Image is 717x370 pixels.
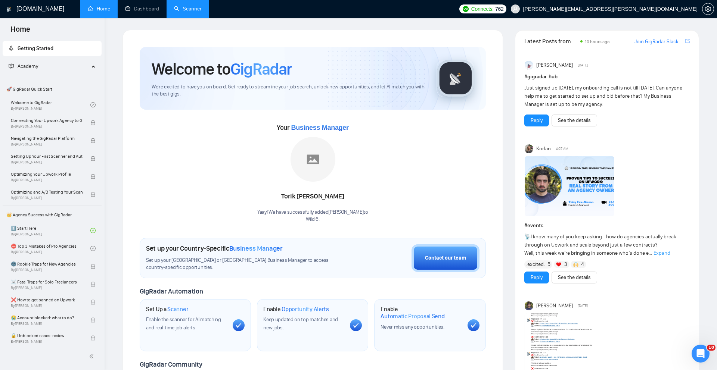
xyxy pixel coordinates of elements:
a: dashboardDashboard [125,6,159,12]
span: 🔓 Unblocked cases: review [11,332,83,339]
span: Academy [9,63,38,69]
img: F09C1F8H75G-Event%20with%20Tobe%20Fox-Mason.png [525,156,614,216]
a: Welcome to GigRadarBy[PERSON_NAME] [11,97,90,113]
img: ❤️ [556,262,561,267]
a: homeHome [88,6,110,12]
span: ❌ How to get banned on Upwork [11,296,83,304]
img: Anisuzzaman Khan [525,61,534,70]
span: 4:27 AM [556,145,568,152]
a: ⛔ Top 3 Mistakes of Pro AgenciesBy[PERSON_NAME] [11,240,90,257]
span: fund-projection-screen [9,63,14,69]
span: Getting Started [18,45,53,51]
span: Home [4,24,36,40]
a: setting [702,6,714,12]
span: 5 [547,261,550,268]
span: By [PERSON_NAME] [11,304,83,308]
span: 4 [581,261,584,268]
span: 🌚 Rookie Traps for New Agencies [11,260,83,268]
span: lock [90,192,96,197]
iframe: Intercom live chat [692,345,710,363]
span: 📡 [524,233,531,240]
span: rocket [9,46,14,51]
img: 🙌 [573,262,578,267]
span: Optimizing and A/B Testing Your Scanner for Better Results [11,188,83,196]
img: upwork-logo.png [463,6,469,12]
button: Reply [524,272,549,283]
span: Navigating the GigRadar Platform [11,135,83,142]
span: lock [90,300,96,305]
span: lock [90,335,96,341]
button: setting [702,3,714,15]
span: Automatic Proposal Send [381,313,444,320]
a: Reply [531,116,543,125]
img: Toby Fox-Mason [525,301,534,310]
span: Never miss any opportunities. [381,324,444,330]
span: I know many of you keep asking - how do agencies actually break through on Upwork and scale beyon... [524,233,676,256]
span: lock [90,138,96,143]
span: We're excited to have you on board. Get ready to streamline your job search, unlock new opportuni... [152,84,425,98]
h1: Set Up a [146,305,188,313]
span: [PERSON_NAME] [536,61,573,69]
span: lock [90,282,96,287]
button: See the details [552,115,597,126]
span: By [PERSON_NAME] [11,286,83,290]
a: searchScanner [174,6,202,12]
span: By [PERSON_NAME] [11,160,83,164]
span: 10 [707,345,716,351]
span: Business Manager [291,124,348,131]
span: Optimizing Your Upwork Profile [11,170,83,178]
span: 🚀 GigRadar Quick Start [3,82,101,97]
span: 😭 Account blocked: what to do? [11,314,83,322]
h1: # events [524,222,690,230]
span: Scanner [167,305,188,313]
span: Connects: [471,5,494,13]
span: check-circle [90,228,96,233]
span: Keep updated on top matches and new jobs. [263,316,338,331]
span: 10 hours ago [585,39,610,44]
span: GigRadar Community [140,360,202,369]
button: See the details [552,272,597,283]
span: lock [90,120,96,125]
p: Wild 6 . [257,216,368,223]
span: Set up your [GEOGRAPHIC_DATA] or [GEOGRAPHIC_DATA] Business Manager to access country-specific op... [146,257,346,271]
h1: Enable [263,305,329,313]
span: By [PERSON_NAME] [11,142,83,147]
span: lock [90,156,96,161]
span: check-circle [90,246,96,251]
span: Your [277,123,349,132]
span: 3 [564,261,567,268]
h1: # gigradar-hub [524,73,690,81]
div: Contact our team [425,254,466,262]
span: [DATE] [578,62,588,69]
span: Academy [18,63,38,69]
span: 👑 Agency Success with GigRadar [3,207,101,222]
span: Business Manager [229,244,283,253]
div: Yaay! We have successfully added [PERSON_NAME] to [257,209,368,223]
span: [DATE] [578,302,588,309]
a: Reply [531,273,543,282]
span: lock [90,174,96,179]
span: check-circle [90,102,96,107]
span: setting [702,6,714,12]
span: [PERSON_NAME] [536,302,573,310]
button: Contact our team [412,244,479,272]
span: Setting Up Your First Scanner and Auto-Bidder [11,153,83,160]
h1: Enable [381,305,461,320]
span: By [PERSON_NAME] [11,178,83,182]
a: Join GigRadar Slack Community [634,38,684,46]
span: ☠️ Fatal Traps for Solo Freelancers [11,278,83,286]
span: By [PERSON_NAME] [11,339,83,344]
span: :excited: [526,260,545,269]
a: See the details [558,116,591,125]
h1: Set up your Country-Specific [146,244,283,253]
span: Just signed up [DATE], my onboarding call is not till [DATE]. Can anyone help me to get started t... [524,85,682,107]
a: See the details [558,273,591,282]
span: By [PERSON_NAME] [11,124,83,129]
span: lock [90,317,96,323]
span: Enable the scanner for AI matching and real-time job alerts. [146,316,221,331]
span: GigRadar [230,59,292,79]
span: Korlan [536,145,551,153]
div: Torik [PERSON_NAME] [257,190,368,203]
span: By [PERSON_NAME] [11,322,83,326]
img: gigradar-logo.png [437,60,474,97]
